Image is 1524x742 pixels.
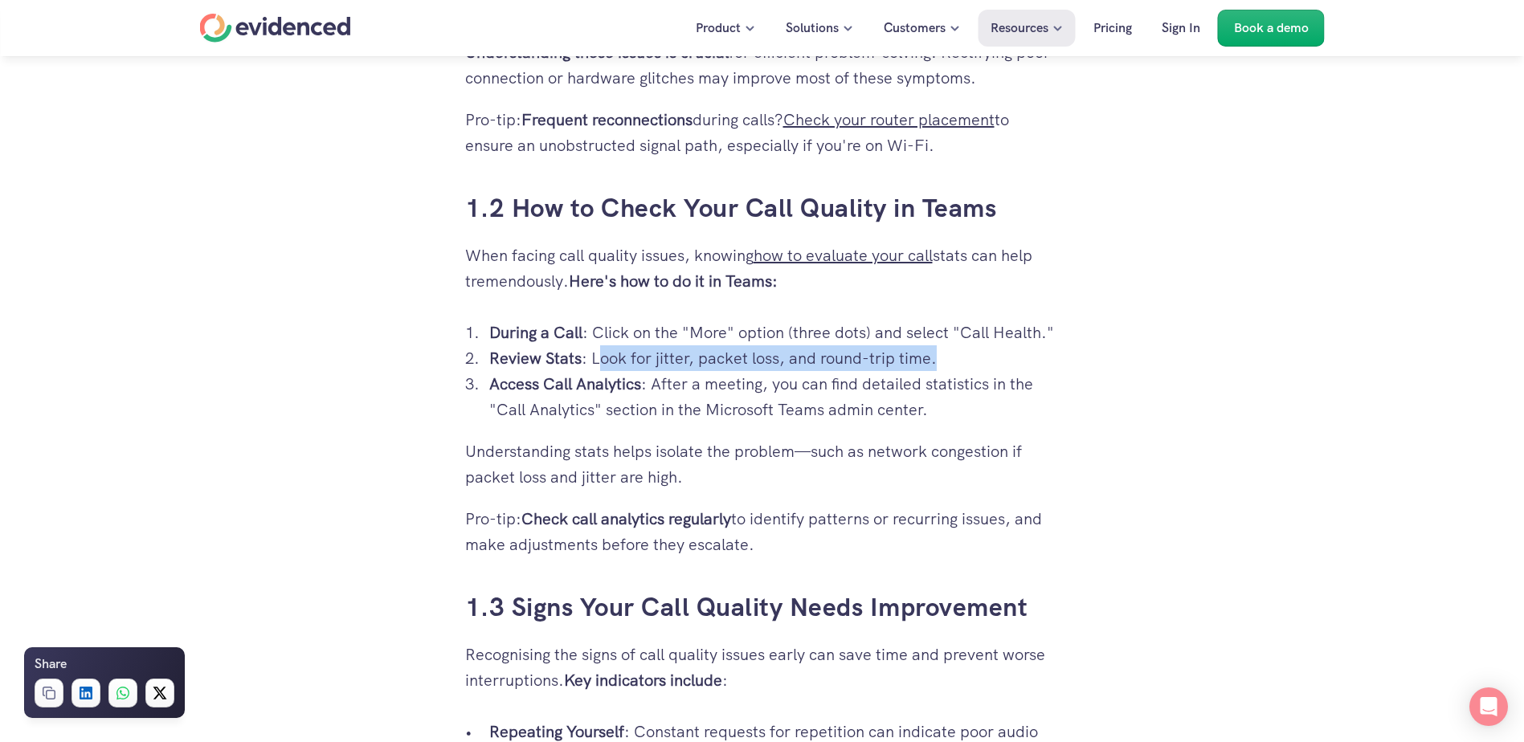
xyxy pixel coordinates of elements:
a: Home [200,14,351,43]
a: Check your router placement [783,109,995,130]
p: Customers [884,18,946,39]
strong: Access Call Analytics [489,373,641,394]
p: Product [696,18,741,39]
p: Recognising the signs of call quality issues early can save time and prevent worse interruptions. : [465,642,1060,693]
p: Book a demo [1234,18,1309,39]
h6: Share [35,654,67,675]
p: Pro-tip: to identify patterns or recurring issues, and make adjustments before they escalate. [465,506,1060,557]
a: 1.2 How to Check Your Call Quality in Teams [465,191,997,225]
p: When facing call quality issues, knowing stats can help tremendously. [465,243,1060,294]
div: Open Intercom Messenger [1469,687,1508,726]
strong: Key indicators include [564,670,722,691]
a: 1.3 Signs Your Call Quality Needs Improvement [465,590,1028,624]
p: Solutions [786,18,839,39]
p: Resources [991,18,1048,39]
a: Book a demo [1218,10,1325,47]
p: : Look for jitter, packet loss, and round-trip time. [489,345,1060,371]
a: how to evaluate your call [754,245,933,266]
strong: During a Call [489,322,582,343]
a: Sign In [1150,10,1212,47]
strong: Repeating Yourself [489,721,624,742]
a: Pricing [1081,10,1144,47]
p: : Click on the "More" option (three dots) and select "Call Health." [489,320,1060,345]
strong: Review Stats [489,348,582,369]
strong: Check call analytics regularly [521,508,731,529]
p: Pricing [1093,18,1132,39]
strong: Frequent reconnections [521,109,693,130]
p: : After a meeting, you can find detailed statistics in the "Call Analytics" section in the Micros... [489,371,1060,422]
strong: Here's how to do it in Teams: [569,271,778,291]
p: Pro-tip: during calls? to ensure an unobstructed signal path, especially if you're on Wi-Fi. [465,107,1060,158]
p: Sign In [1162,18,1200,39]
p: Understanding stats helps isolate the problem—such as network congestion if packet loss and jitte... [465,438,1060,490]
